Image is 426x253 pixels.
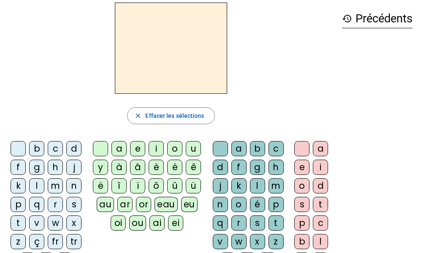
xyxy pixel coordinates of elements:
[313,215,328,231] div: c
[250,197,265,212] div: é
[130,141,145,156] div: e
[231,141,247,156] div: a
[269,234,284,249] div: z
[181,197,198,212] div: eu
[313,234,328,249] div: l
[134,112,142,120] mat-icon: close
[111,215,126,231] div: oi
[294,178,309,193] div: o
[48,160,63,175] div: h
[313,160,328,175] div: i
[149,215,165,231] div: ai
[129,215,146,231] div: ou
[29,215,44,231] div: v
[48,197,63,212] div: r
[269,178,284,193] div: m
[231,178,247,193] div: k
[294,215,309,231] div: p
[250,215,265,231] div: s
[342,14,352,24] mat-icon: history
[149,178,164,193] div: ô
[111,160,127,175] div: à
[250,234,265,249] div: x
[149,160,164,175] div: è
[313,141,328,156] div: a
[313,197,328,212] div: t
[294,234,309,249] div: b
[231,215,247,231] div: r
[97,197,114,212] div: au
[66,197,81,212] div: s
[186,178,201,193] div: ü
[213,160,228,175] div: d
[342,9,412,28] h3: Précédents
[231,234,247,249] div: w
[29,234,44,249] div: ç
[93,160,108,175] div: y
[29,160,44,175] div: g
[250,141,265,156] div: b
[231,197,247,212] div: o
[213,178,228,193] div: j
[167,160,182,175] div: é
[213,234,228,249] div: v
[269,197,284,212] div: p
[294,160,309,175] div: e
[11,234,26,249] div: z
[186,141,201,156] div: u
[48,215,63,231] div: w
[111,178,127,193] div: î
[149,141,164,156] div: i
[66,215,81,231] div: x
[313,178,328,193] div: d
[130,160,145,175] div: â
[130,178,145,193] div: ï
[294,197,309,212] div: s
[167,178,182,193] div: û
[93,178,108,193] div: ë
[29,178,44,193] div: l
[269,215,284,231] div: t
[213,197,228,212] div: n
[48,178,63,193] div: m
[111,141,127,156] div: a
[48,234,63,249] div: fr
[155,197,178,212] div: eau
[167,141,182,156] div: o
[250,178,265,193] div: l
[231,160,247,175] div: f
[186,160,201,175] div: ê
[66,141,81,156] div: d
[11,215,26,231] div: t
[127,107,214,124] button: Effacer les sélections
[66,160,81,175] div: j
[66,178,81,193] div: n
[269,160,284,175] div: h
[11,197,26,212] div: p
[29,197,44,212] div: q
[29,141,44,156] div: b
[145,111,204,121] span: Effacer les sélections
[250,160,265,175] div: g
[48,141,63,156] div: c
[136,197,151,212] div: or
[269,141,284,156] div: c
[168,215,183,231] div: ei
[66,234,81,249] div: tr
[11,160,26,175] div: f
[11,178,26,193] div: k
[213,215,228,231] div: q
[117,197,133,212] div: ar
